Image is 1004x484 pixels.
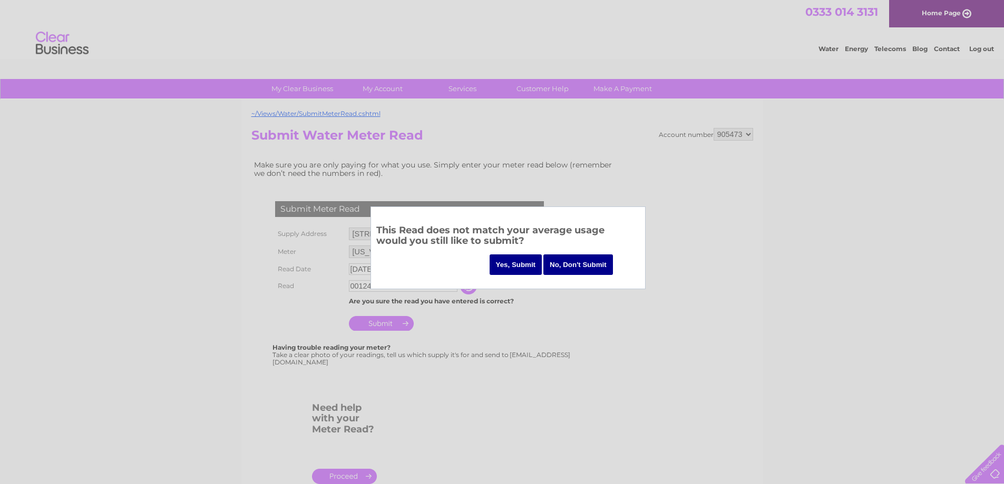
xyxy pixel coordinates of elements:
input: Yes, Submit [490,254,542,275]
a: Contact [934,45,960,53]
input: No, Don't Submit [543,254,613,275]
a: Water [818,45,839,53]
a: Energy [845,45,868,53]
a: 0333 014 3131 [805,5,878,18]
img: logo.png [35,27,89,60]
div: Clear Business is a trading name of Verastar Limited (registered in [GEOGRAPHIC_DATA] No. 3667643... [254,6,752,51]
h3: This Read does not match your average usage would you still like to submit? [376,223,640,252]
a: Blog [912,45,928,53]
a: Log out [969,45,994,53]
a: Telecoms [874,45,906,53]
